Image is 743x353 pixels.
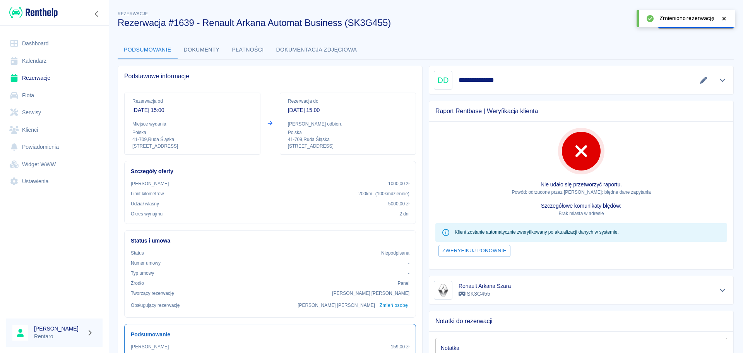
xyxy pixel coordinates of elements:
p: SK3G455 [459,290,511,298]
a: Serwisy [6,104,103,121]
p: Żrodło [131,280,144,287]
p: Udział własny [131,200,159,207]
p: Panel [398,280,410,287]
button: Edytuj dane [697,75,710,86]
p: Polska [132,129,252,136]
h6: Podsumowanie [131,331,409,339]
button: Płatności [226,41,270,59]
button: Pokaż szczegóły [716,75,729,86]
button: Zwiń nawigację [91,9,103,19]
p: [DATE] 15:00 [288,106,408,114]
p: Nie udało się przetworzyć raportu. [435,181,727,189]
p: 159,00 zł [391,343,409,350]
p: [STREET_ADDRESS] [132,143,252,150]
a: Powiadomienia [6,138,103,156]
h3: Rezerwacja #1639 - Renault Arkana Automat Business (SK3G455) [118,17,652,28]
p: [STREET_ADDRESS] [288,143,408,150]
span: Zmieniono rezerwację [659,14,714,22]
img: Renthelp logo [9,6,58,19]
p: 41-709 , Ruda Śląska [132,136,252,143]
p: Typ umowy [131,270,154,277]
p: 5000,00 zł [388,200,409,207]
a: Renthelp logo [6,6,58,19]
p: Rezerwacja od [132,98,252,105]
p: 1000,00 zł [388,180,409,187]
h6: Renault Arkana Szara [459,282,511,290]
p: 2 dni [399,210,409,217]
p: Powód: odrzucone przez [PERSON_NAME]: błędne dane zapytania [435,189,727,196]
p: [PERSON_NAME] [PERSON_NAME] [332,290,409,297]
a: Ustawienia [6,173,103,190]
p: [PERSON_NAME] [131,343,169,350]
a: Flota [6,87,103,104]
img: Image [435,282,451,298]
p: - [408,260,409,267]
button: Pokaż szczegóły [716,285,729,296]
h6: [PERSON_NAME] [34,325,84,332]
p: Status [131,250,144,257]
span: Podstawowe informacje [124,72,416,80]
p: [DATE] 15:00 [132,106,252,114]
button: Zmień osobę [378,300,409,311]
a: Klienci [6,121,103,139]
p: Rentaro [34,332,84,341]
p: Tworzący rezerwację [131,290,174,297]
p: Miejsce wydania [132,121,252,127]
p: Obsługujący rezerwację [131,302,180,309]
p: [PERSON_NAME] [131,180,169,187]
p: Polska [288,129,408,136]
p: [PERSON_NAME] odbioru [288,121,408,127]
p: Rezerwacja do [288,98,408,105]
span: Raport Rentbase | Weryfikacja klienta [435,107,727,115]
span: ( 100 km dziennie ) [375,191,409,196]
button: Dokumentacja zdjęciowa [270,41,363,59]
a: Dashboard [6,35,103,52]
button: Zweryfikuj ponownie [438,245,510,257]
button: Dokumenty [178,41,226,59]
p: 41-709 , Ruda Śląska [288,136,408,143]
p: Limit kilometrów [131,190,164,197]
p: [PERSON_NAME] [PERSON_NAME] [298,302,375,309]
p: Niepodpisana [381,250,409,257]
p: Okres wynajmu [131,210,163,217]
h6: Szczegóły oferty [131,167,409,176]
span: Rezerwacje [118,11,148,16]
a: Widget WWW [6,156,103,173]
div: Klient zostanie automatycznie zweryfikowany po aktualizacji danych w systemie. [455,226,619,239]
h6: Status i umowa [131,237,409,245]
a: Rezerwacje [6,69,103,87]
span: Brak miasta w adresie [558,211,604,216]
p: Numer umowy [131,260,161,267]
p: Szczegółowe komunikaty błędów: [435,202,727,210]
p: - [408,270,409,277]
div: DD [434,71,452,90]
a: Kalendarz [6,52,103,70]
p: 200 km [358,190,409,197]
button: Podsumowanie [118,41,178,59]
span: Notatki do rezerwacji [435,317,727,325]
